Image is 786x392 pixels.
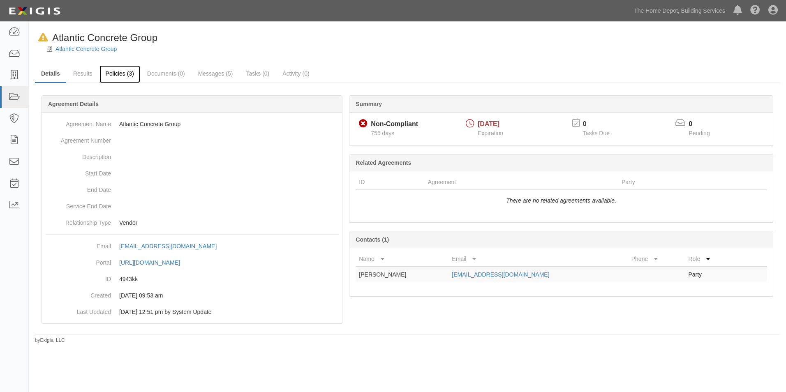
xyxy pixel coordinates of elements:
span: Pending [689,130,710,136]
div: Non-Compliant [371,120,418,129]
b: Related Agreements [356,159,411,166]
a: Results [67,65,99,82]
a: [EMAIL_ADDRESS][DOMAIN_NAME] [119,243,226,249]
div: [EMAIL_ADDRESS][DOMAIN_NAME] [119,242,217,250]
dt: Agreement Name [45,116,111,128]
span: Expiration [478,130,503,136]
img: logo-5460c22ac91f19d4615b14bd174203de0afe785f0fc80cf4dbbc73dc1793850b.png [6,4,63,18]
dt: Email [45,238,111,250]
dd: 4943kk [45,271,339,287]
th: Party [618,175,730,190]
span: Since 08/18/2023 [371,130,394,136]
a: Atlantic Concrete Group [55,46,117,52]
a: Messages (5) [192,65,239,82]
th: Role [685,251,734,267]
a: The Home Depot, Building Services [630,2,729,19]
dt: Relationship Type [45,214,111,227]
p: 0 [689,120,720,129]
a: Details [35,65,66,83]
a: [EMAIL_ADDRESS][DOMAIN_NAME] [452,271,549,278]
dt: ID [45,271,111,283]
th: Phone [628,251,685,267]
i: Help Center - Complianz [750,6,760,16]
dd: Atlantic Concrete Group [45,116,339,132]
a: Activity (0) [276,65,315,82]
a: [URL][DOMAIN_NAME] [119,259,189,266]
dt: End Date [45,182,111,194]
dd: Vendor [45,214,339,231]
a: Tasks (0) [240,65,275,82]
b: Agreement Details [48,101,99,107]
td: Party [685,267,734,282]
th: Agreement [425,175,618,190]
a: Exigis, LLC [40,337,65,343]
b: Summary [356,101,382,107]
dt: Portal [45,254,111,267]
dt: Start Date [45,165,111,178]
a: Documents (0) [141,65,191,82]
i: In Default since 09/28/2023 [38,33,48,42]
td: [PERSON_NAME] [356,267,448,282]
th: Name [356,251,448,267]
dt: Agreement Number [45,132,111,145]
small: by [35,337,65,344]
span: [DATE] [478,120,499,127]
p: 0 [583,120,620,129]
th: Email [448,251,628,267]
th: ID [356,175,424,190]
dd: [DATE] 09:53 am [45,287,339,304]
div: Atlantic Concrete Group [35,31,157,45]
a: Policies (3) [99,65,140,83]
span: Tasks Due [583,130,610,136]
dt: Created [45,287,111,300]
dd: [DATE] 12:51 pm by System Update [45,304,339,320]
dt: Last Updated [45,304,111,316]
dt: Description [45,149,111,161]
i: Non-Compliant [359,120,368,128]
span: Atlantic Concrete Group [52,32,157,43]
i: There are no related agreements available. [506,197,616,204]
dt: Service End Date [45,198,111,210]
b: Contacts (1) [356,236,389,243]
